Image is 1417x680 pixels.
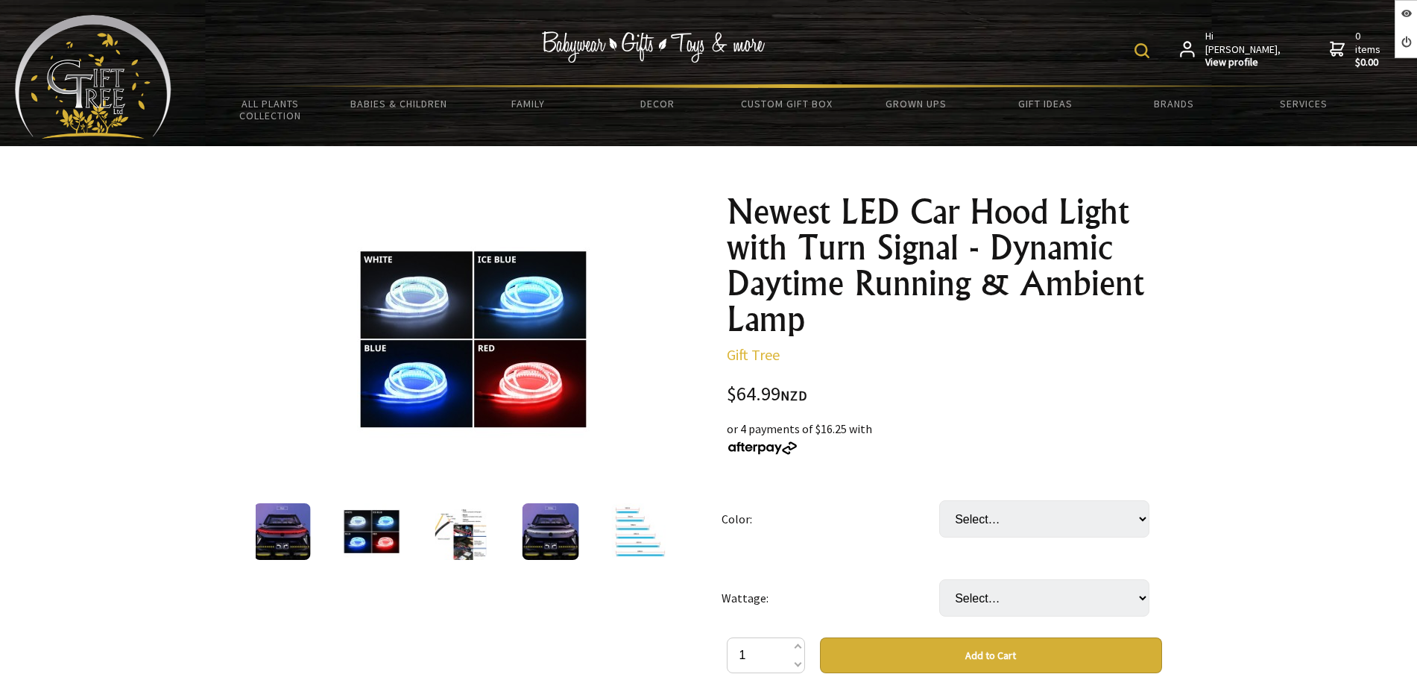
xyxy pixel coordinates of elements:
img: Newest LED Car Hood Light with Turn Signal - Dynamic Daytime Running & Ambient Lamp [522,503,578,560]
img: Babywear - Gifts - Toys & more [541,31,765,63]
span: 0 items [1355,29,1383,69]
a: Babies & Children [335,88,464,119]
span: Hi [PERSON_NAME], [1205,30,1282,69]
img: Babyware - Gifts - Toys and more... [15,15,171,139]
img: Newest LED Car Hood Light with Turn Signal - Dynamic Daytime Running & Ambient Lamp [253,503,310,560]
span: NZD [780,387,807,404]
a: Family [464,88,593,119]
img: product search [1134,43,1149,58]
a: Gift Tree [727,345,780,364]
img: Newest LED Car Hood Light with Turn Signal - Dynamic Daytime Running & Ambient Lamp [611,503,668,560]
a: Hi [PERSON_NAME],View profile [1180,30,1282,69]
strong: View profile [1205,56,1282,69]
button: Add to Cart [820,637,1162,673]
img: Newest LED Car Hood Light with Turn Signal - Dynamic Daytime Running & Ambient Lamp [343,503,400,560]
a: Decor [593,88,722,119]
strong: $0.00 [1355,56,1383,69]
div: $64.99 [727,385,1162,405]
a: Services [1239,88,1368,119]
a: Gift Ideas [980,88,1109,119]
h1: Newest LED Car Hood Light with Turn Signal - Dynamic Daytime Running & Ambient Lamp [727,194,1162,337]
img: Newest LED Car Hood Light with Turn Signal - Dynamic Daytime Running & Ambient Lamp [357,223,590,456]
td: Color: [722,479,939,558]
a: Grown Ups [851,88,980,119]
div: or 4 payments of $16.25 with [727,420,1162,456]
td: Wattage: [722,558,939,637]
a: Brands [1110,88,1239,119]
a: Custom Gift Box [722,88,851,119]
a: 0 items$0.00 [1330,30,1383,69]
img: Afterpay [727,441,798,455]
a: All Plants Collection [206,88,335,131]
img: Newest LED Car Hood Light with Turn Signal - Dynamic Daytime Running & Ambient Lamp [435,503,487,560]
